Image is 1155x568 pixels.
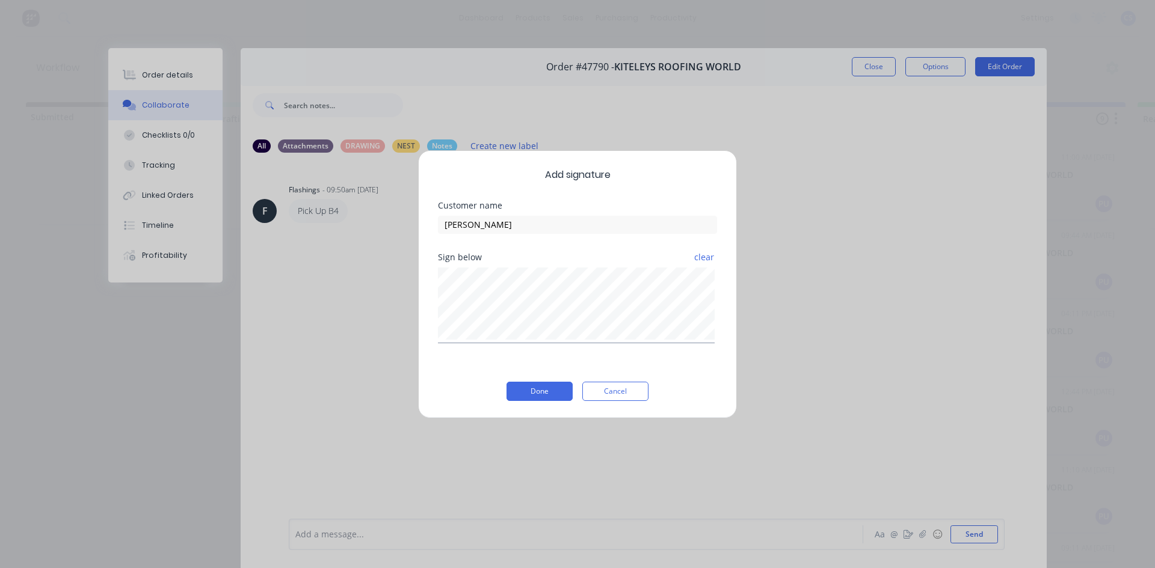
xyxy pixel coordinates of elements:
span: Add signature [438,168,717,182]
button: Done [507,382,573,401]
div: Customer name [438,201,717,210]
button: Cancel [582,382,648,401]
button: clear [694,246,715,268]
input: Enter customer name [438,216,717,234]
div: Sign below [438,253,717,261]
